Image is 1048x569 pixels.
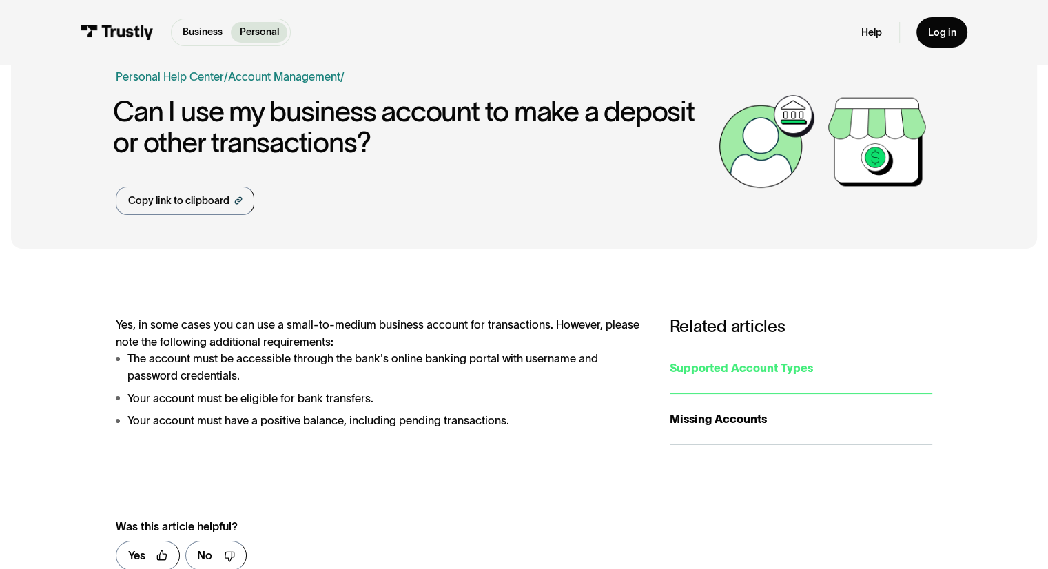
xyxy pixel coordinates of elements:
li: Your account must have a positive balance, including pending transactions. [116,412,641,429]
div: / [224,68,228,85]
div: / [340,68,345,85]
p: Personal [240,25,279,39]
li: The account must be accessible through the bank's online banking portal with username and passwor... [116,350,641,384]
div: Yes, in some cases you can use a small-to-medium business account for transactions. However, plea... [116,316,641,428]
div: Log in [927,26,956,39]
h1: Can I use my business account to make a deposit or other transactions? [113,96,711,158]
h3: Related articles [670,316,932,336]
a: Copy link to clipboard [116,187,254,216]
img: Trustly Logo [81,25,154,40]
a: Log in [916,17,967,47]
div: Copy link to clipboard [128,194,229,208]
a: Business [174,22,232,43]
a: Supported Account Types [670,342,932,394]
a: Missing Accounts [670,394,932,446]
a: Account Management [228,70,340,83]
div: Missing Accounts [670,411,932,428]
a: Personal [231,22,287,43]
div: No [197,547,212,564]
a: Help [861,26,882,39]
div: Was this article helpful? [116,518,611,535]
li: Your account must be eligible for bank transfers. [116,390,641,407]
div: Yes [128,547,145,564]
div: Supported Account Types [670,360,932,377]
p: Business [183,25,223,39]
a: Personal Help Center [116,68,224,85]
